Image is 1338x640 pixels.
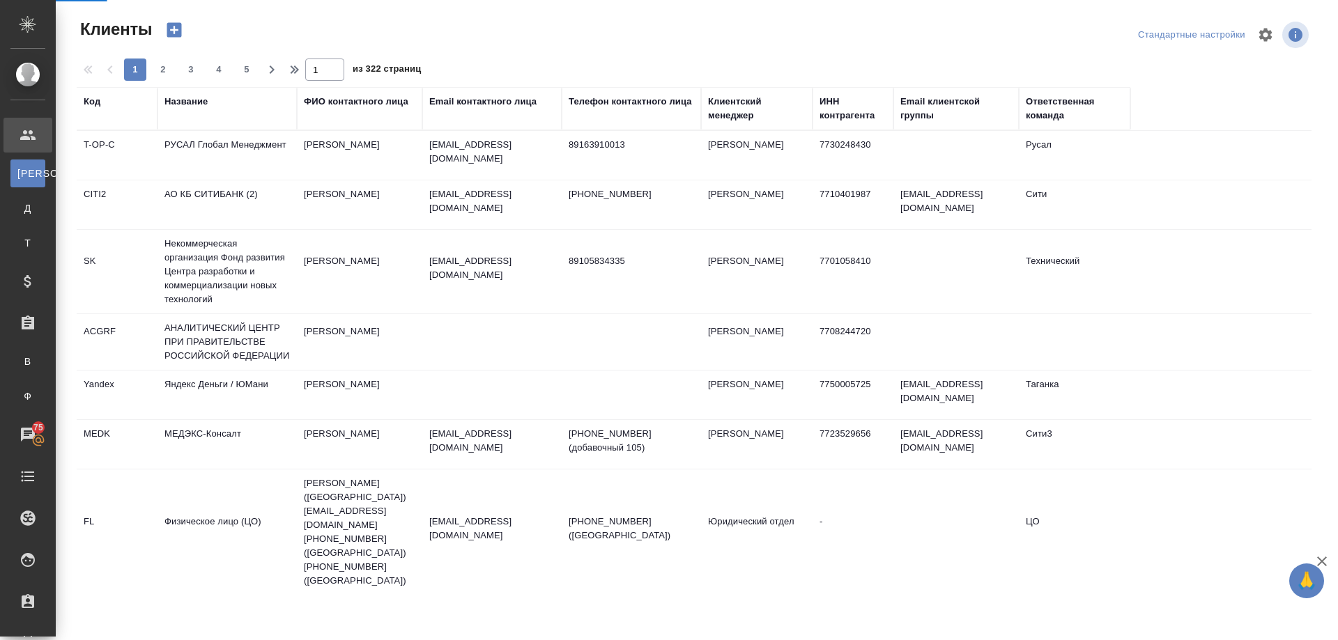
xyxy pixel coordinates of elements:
div: ФИО контактного лица [304,95,408,109]
button: 2 [152,58,174,81]
td: РУСАЛ Глобал Менеджмент [157,131,297,180]
td: [PERSON_NAME] [701,370,813,419]
td: Русал [1019,131,1130,180]
td: АНАЛИТИЧЕСКИЙ ЦЕНТР ПРИ ПРАВИТЕЛЬСТВЕ РОССИЙСКОЙ ФЕДЕРАЦИИ [157,314,297,370]
span: Т [17,236,38,250]
td: [PERSON_NAME] [701,247,813,296]
div: Название [164,95,208,109]
a: Ф [10,382,45,410]
button: 5 [236,58,258,81]
span: из 322 страниц [353,61,421,81]
a: Д [10,194,45,222]
td: [EMAIL_ADDRESS][DOMAIN_NAME] [893,420,1019,469]
td: АО КБ СИТИБАНК (2) [157,180,297,229]
span: 75 [25,421,52,435]
div: Email контактного лица [429,95,537,109]
td: Яндекс Деньги / ЮМани [157,370,297,419]
div: Ответственная команда [1026,95,1123,123]
a: В [10,348,45,375]
td: 7750005725 [813,370,893,419]
div: split button [1135,24,1249,46]
td: Технический [1019,247,1130,296]
td: [PERSON_NAME] [701,420,813,469]
p: [EMAIL_ADDRESS][DOMAIN_NAME] [429,427,555,455]
td: [PERSON_NAME] [297,370,422,419]
span: 2 [152,63,174,77]
span: 5 [236,63,258,77]
span: Настроить таблицу [1249,18,1282,52]
span: 4 [208,63,230,77]
div: ИНН контрагента [820,95,886,123]
span: Д [17,201,38,215]
td: 7701058410 [813,247,893,296]
button: 3 [180,58,202,81]
span: Клиенты [77,18,152,40]
p: 89105834335 [569,254,694,268]
span: В [17,354,38,368]
td: ACGRF [77,318,157,366]
td: [PERSON_NAME] [297,247,422,296]
div: Код [84,95,100,109]
button: 🙏 [1289,563,1324,598]
p: 89163910013 [569,138,694,152]
td: MEDK [77,420,157,469]
td: FL [77,508,157,556]
td: [PERSON_NAME] ([GEOGRAPHIC_DATA]) [EMAIL_ADDRESS][DOMAIN_NAME] [PHONE_NUMBER] ([GEOGRAPHIC_DATA])... [297,469,422,595]
td: Юридический отдел [701,508,813,556]
td: 7710401987 [813,180,893,229]
td: T-OP-C [77,131,157,180]
td: SK [77,247,157,296]
p: [PHONE_NUMBER] ([GEOGRAPHIC_DATA]) [569,515,694,543]
td: 7723529656 [813,420,893,469]
td: [PERSON_NAME] [297,318,422,366]
td: [PERSON_NAME] [701,131,813,180]
td: Сити3 [1019,420,1130,469]
div: Клиентский менеджер [708,95,806,123]
div: Email клиентской группы [900,95,1012,123]
td: [PERSON_NAME] [701,318,813,366]
span: 3 [180,63,202,77]
td: 7730248430 [813,131,893,180]
td: ЦО [1019,508,1130,556]
p: [EMAIL_ADDRESS][DOMAIN_NAME] [429,515,555,543]
div: Телефон контактного лица [569,95,692,109]
td: [PERSON_NAME] [297,180,422,229]
td: - [813,508,893,556]
td: CITI2 [77,180,157,229]
a: [PERSON_NAME] [10,159,45,187]
p: [PHONE_NUMBER] (добавочный 105) [569,427,694,455]
td: [EMAIL_ADDRESS][DOMAIN_NAME] [893,370,1019,419]
td: Yandex [77,370,157,419]
a: Т [10,229,45,257]
p: [EMAIL_ADDRESS][DOMAIN_NAME] [429,187,555,215]
td: Сити [1019,180,1130,229]
td: [PERSON_NAME] [297,131,422,180]
td: Некоммерческая организация Фонд развития Центра разработки и коммерциализации новых технологий [157,230,297,313]
td: Физическое лицо (ЦО) [157,508,297,556]
p: [EMAIL_ADDRESS][DOMAIN_NAME] [429,254,555,282]
td: МЕДЭКС-Консалт [157,420,297,469]
span: Ф [17,389,38,403]
td: 7708244720 [813,318,893,366]
td: [PERSON_NAME] [297,420,422,469]
span: 🙏 [1295,566,1318,595]
p: [EMAIL_ADDRESS][DOMAIN_NAME] [429,138,555,166]
button: Создать [157,18,191,42]
span: Посмотреть информацию [1282,22,1312,48]
a: 75 [3,417,52,452]
td: [EMAIL_ADDRESS][DOMAIN_NAME] [893,180,1019,229]
button: 4 [208,58,230,81]
td: [PERSON_NAME] [701,180,813,229]
td: Таганка [1019,370,1130,419]
span: [PERSON_NAME] [17,166,38,180]
p: [PHONE_NUMBER] [569,187,694,201]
